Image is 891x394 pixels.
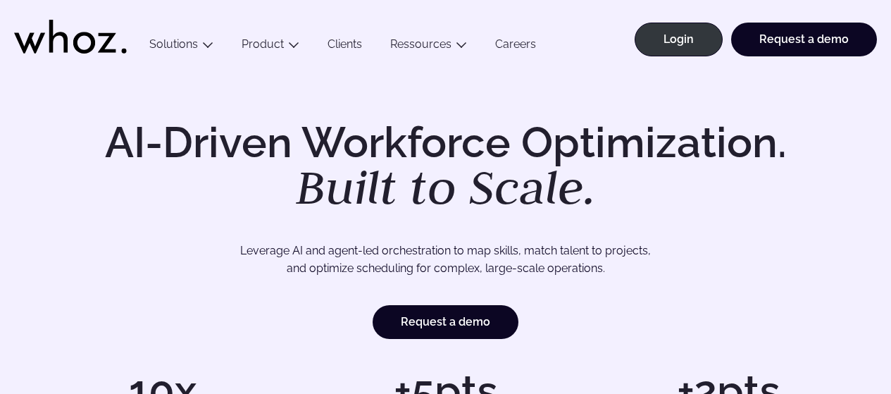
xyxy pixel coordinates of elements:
[135,37,228,56] button: Solutions
[373,305,518,339] a: Request a demo
[70,242,821,278] p: Leverage AI and agent-led orchestration to map skills, match talent to projects, and optimize sch...
[390,37,451,51] a: Ressources
[296,156,596,218] em: Built to Scale.
[313,37,376,56] a: Clients
[376,37,481,56] button: Ressources
[481,37,550,56] a: Careers
[731,23,877,56] a: Request a demo
[242,37,284,51] a: Product
[635,23,723,56] a: Login
[228,37,313,56] button: Product
[85,121,806,211] h1: AI-Driven Workforce Optimization.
